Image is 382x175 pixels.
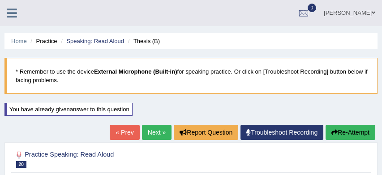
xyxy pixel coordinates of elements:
div: You have already given answer to this question [4,103,133,116]
a: Next » [142,125,172,140]
h2: Practice Speaking: Read Aloud [13,149,234,168]
button: Re-Attempt [326,125,375,140]
li: Practice [28,37,57,45]
blockquote: * Remember to use the device for speaking practice. Or click on [Troubleshoot Recording] button b... [4,58,378,94]
b: External Microphone (Built-in) [94,68,177,75]
li: Thesis (B) [126,37,160,45]
a: Speaking: Read Aloud [66,38,124,44]
a: Home [11,38,27,44]
span: 0 [308,4,317,12]
button: Report Question [174,125,238,140]
span: 20 [16,161,26,168]
a: « Prev [110,125,139,140]
a: Troubleshoot Recording [240,125,323,140]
